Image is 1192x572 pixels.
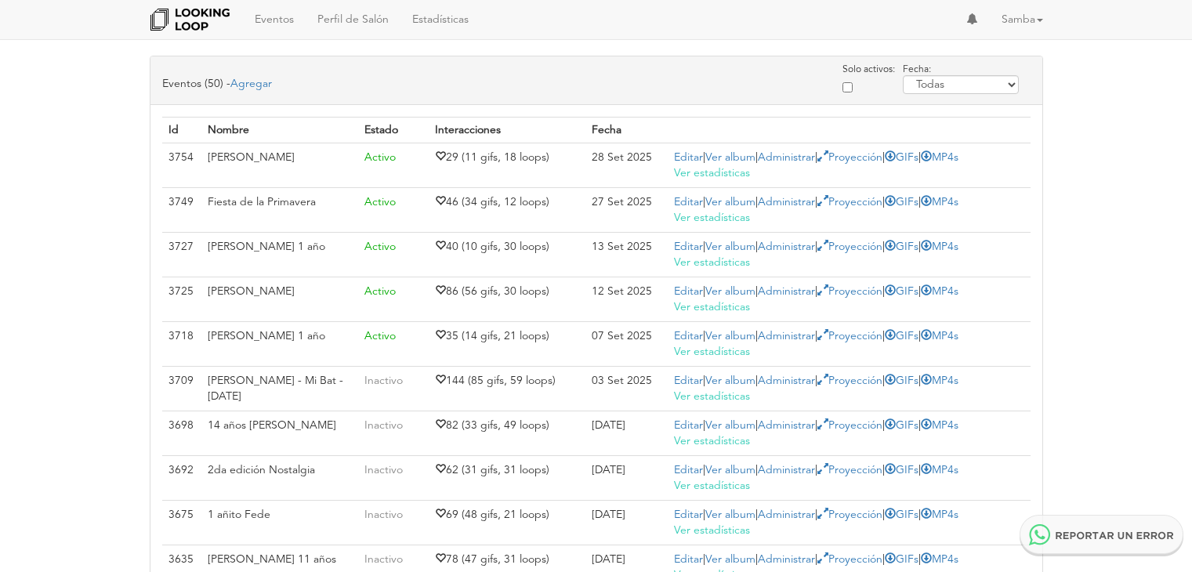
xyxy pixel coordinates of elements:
[921,331,958,342] a: MP4s
[885,152,918,163] a: GIFs
[758,375,815,386] a: Administrar
[817,286,882,297] a: Proyección
[162,501,201,545] td: 3675
[668,501,1030,545] td: | | | | |
[674,509,703,520] a: Editar
[885,509,918,520] a: GIFs
[921,375,958,386] a: MP4s
[162,188,201,233] td: 3749
[201,118,359,143] th: Nombre
[674,197,703,208] a: Editar
[668,188,1030,233] td: | | | | |
[364,420,403,431] span: Inactivo
[921,465,958,476] a: MP4s
[429,501,585,545] td: 69 (48 gifs, 21 loops)
[885,197,918,208] a: GIFs
[162,367,201,411] td: 3709
[674,331,703,342] a: Editar
[674,525,750,536] a: Ver estadísticas
[429,143,585,188] td: 29 (11 gifs, 18 loops)
[429,188,585,233] td: 46 (34 gifs, 12 loops)
[921,554,958,565] a: MP4s
[585,322,668,367] td: 07 Set 2025
[817,152,882,163] a: Proyección
[585,277,668,322] td: 12 Set 2025
[162,233,201,277] td: 3727
[364,286,396,297] span: Activo
[674,241,703,252] a: Editar
[668,277,1030,322] td: | | | | |
[201,367,359,411] td: [PERSON_NAME] - Mi Bat - [DATE]
[364,509,403,520] span: Inactivo
[885,420,918,431] a: GIFs
[921,197,958,208] a: MP4s
[705,509,755,520] a: Ver album
[705,465,755,476] a: Ver album
[201,456,359,501] td: 2da edición Nostalgia
[201,411,359,456] td: 14 años [PERSON_NAME]
[817,554,882,565] a: Proyección
[364,152,396,163] span: Activo
[921,152,958,163] a: MP4s
[668,143,1030,188] td: | | | | |
[429,411,585,456] td: 82 (33 gifs, 49 loops)
[758,420,815,431] a: Administrar
[817,465,882,476] a: Proyección
[364,197,396,208] span: Activo
[817,331,882,342] a: Proyección
[429,233,585,277] td: 40 (10 gifs, 30 loops)
[162,143,201,188] td: 3754
[885,375,918,386] a: GIFs
[358,118,429,143] th: Estado
[817,375,882,386] a: Proyección
[429,322,585,367] td: 35 (14 gifs, 21 loops)
[817,241,882,252] a: Proyección
[817,197,882,208] a: Proyección
[674,375,703,386] a: Editar
[668,411,1030,456] td: | | | | |
[921,286,958,297] a: MP4s
[758,197,815,208] a: Administrar
[585,143,668,188] td: 28 Set 2025
[162,277,201,322] td: 3725
[705,197,755,208] a: Ver album
[364,241,396,252] span: Activo
[201,188,359,233] td: Fiesta de la Primavera
[758,554,815,565] a: Administrar
[674,257,750,268] a: Ver estadísticas
[758,509,815,520] a: Administrar
[674,168,750,179] a: Ver estadísticas
[668,322,1030,367] td: | | | | |
[674,302,750,313] a: Ver estadísticas
[162,118,201,143] th: Id
[585,233,668,277] td: 13 Set 2025
[585,118,668,143] th: Fecha
[921,509,958,520] a: MP4s
[705,286,755,297] a: Ver album
[758,241,815,252] a: Administrar
[668,456,1030,501] td: | | | | |
[674,391,750,402] a: Ver estadísticas
[674,480,750,491] a: Ver estadísticas
[674,420,703,431] a: Editar
[674,212,750,223] a: Ver estadísticas
[885,286,918,297] a: GIFs
[162,411,201,456] td: 3698
[429,456,585,501] td: 62 (31 gifs, 31 loops)
[201,143,359,188] td: [PERSON_NAME]
[705,152,755,163] a: Ver album
[668,367,1030,411] td: | | | | |
[705,554,755,565] a: Ver album
[921,420,958,431] a: MP4s
[364,554,403,565] span: Inactivo
[885,554,918,565] a: GIFs
[817,420,882,431] a: Proyección
[162,322,201,367] td: 3718
[201,233,359,277] td: [PERSON_NAME] 1 año
[674,152,703,163] a: Editar
[885,465,918,476] a: GIFs
[705,420,755,431] a: Ver album
[162,64,272,96] div: Eventos (50) -
[1020,515,1184,556] img: Reportar un error
[674,554,703,565] a: Editar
